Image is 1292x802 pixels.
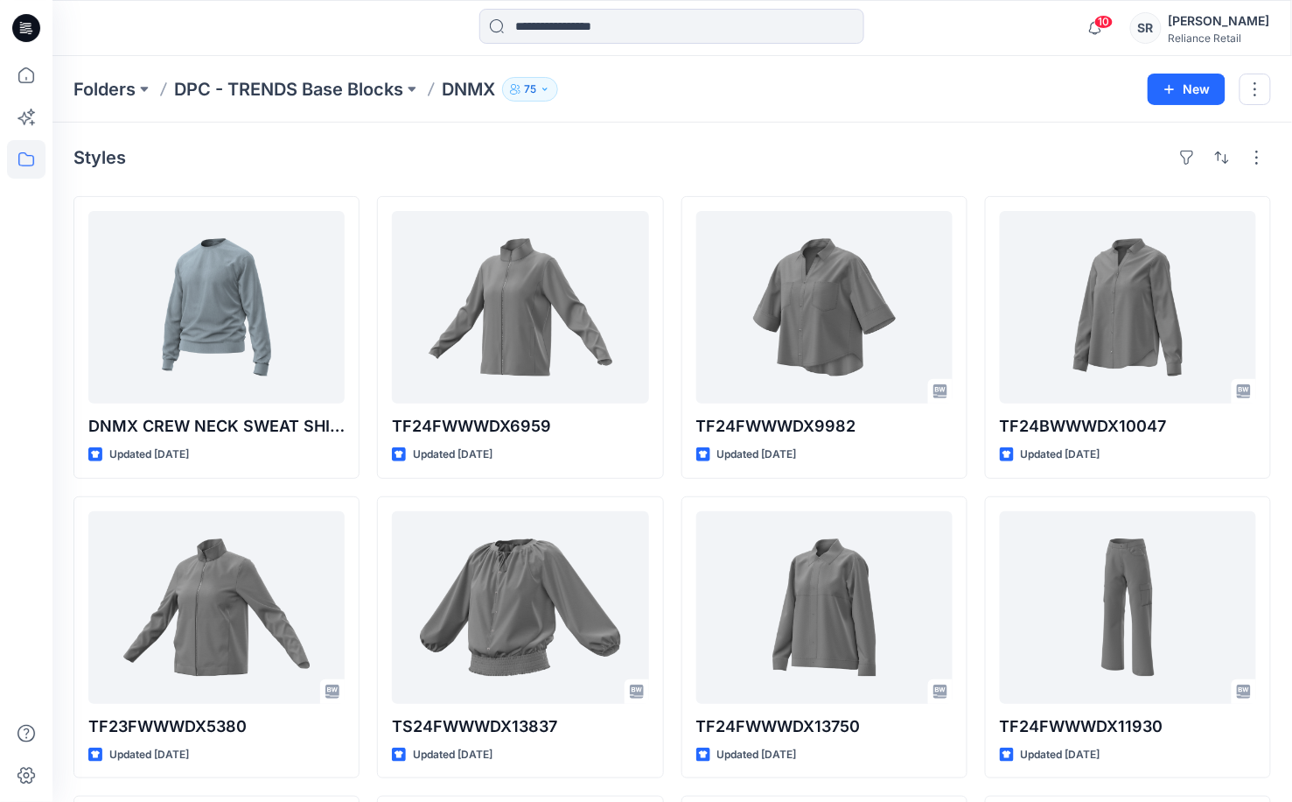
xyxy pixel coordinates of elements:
p: DNMX [442,77,495,102]
p: TF24BWWWDX10047 [1000,414,1256,439]
p: Updated [DATE] [413,746,492,764]
p: Updated [DATE] [717,446,797,464]
a: TS24FWWWDX13837 [392,511,648,704]
div: Reliance Retail [1169,32,1270,45]
p: 75 [524,80,536,99]
h4: Styles [73,147,126,168]
button: 75 [502,77,558,102]
a: DPC - TRENDS Base Blocks [174,77,403,102]
p: Updated [DATE] [717,746,797,764]
a: TF24FWWWDX6959 [392,211,648,404]
p: TS24FWWWDX13837 [392,714,648,739]
a: DNMX CREW NECK SWEAT SHIRT 8 APRIL 2025 [88,211,345,404]
div: [PERSON_NAME] [1169,11,1270,32]
a: TF23FWWWDX5380 [88,511,345,704]
a: TF24FWWWDX11930 [1000,511,1256,704]
p: TF24FWWWDX9982 [696,414,953,439]
p: Updated [DATE] [109,446,189,464]
a: TF24FWWWDX13750 [696,511,953,704]
button: New [1148,74,1226,105]
div: SR [1130,12,1162,44]
p: Updated [DATE] [1021,446,1100,464]
p: TF24FWWWDX13750 [696,714,953,739]
p: Updated [DATE] [1021,746,1100,764]
span: 10 [1094,15,1114,29]
a: TF24BWWWDX10047 [1000,211,1256,404]
p: Updated [DATE] [109,746,189,764]
a: TF24FWWWDX9982 [696,211,953,404]
p: DNMX CREW NECK SWEAT SHIRT [DATE] [88,414,345,439]
p: TF23FWWWDX5380 [88,714,345,739]
p: TF24FWWWDX6959 [392,414,648,439]
p: TF24FWWWDX11930 [1000,714,1256,739]
a: Folders [73,77,136,102]
p: Updated [DATE] [413,446,492,464]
